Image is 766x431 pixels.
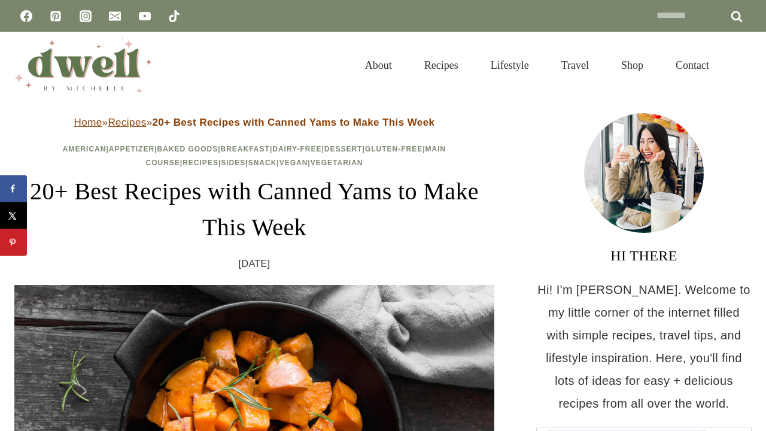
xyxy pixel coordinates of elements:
p: Hi! I'm [PERSON_NAME]. Welcome to my little corner of the internet filled with simple recipes, tr... [536,278,752,415]
img: DWELL by michelle [14,38,152,93]
a: Home [74,117,102,128]
a: Recipes [408,44,475,86]
a: Vegan [279,159,308,167]
a: Dairy-Free [272,145,321,153]
strong: 20+ Best Recipes with Canned Yams to Make This Week [153,117,435,128]
a: Breakfast [221,145,270,153]
button: View Search Form [731,55,752,75]
h3: HI THERE [536,245,752,266]
a: Baked Goods [157,145,218,153]
a: Lifestyle [475,44,545,86]
a: Dessert [324,145,363,153]
a: Gluten-Free [365,145,422,153]
a: TikTok [162,4,186,28]
a: Appetizer [109,145,154,153]
span: | | | | | | | | | | | | [63,145,446,167]
a: Recipes [108,117,146,128]
a: YouTube [133,4,157,28]
a: About [349,44,408,86]
a: Instagram [74,4,98,28]
a: Facebook [14,4,38,28]
a: American [63,145,107,153]
a: Shop [605,44,659,86]
a: Sides [221,159,245,167]
a: Recipes [183,159,218,167]
time: [DATE] [239,255,270,273]
h1: 20+ Best Recipes with Canned Yams to Make This Week [14,174,494,245]
a: Pinterest [44,4,68,28]
a: Email [103,4,127,28]
a: Travel [545,44,605,86]
a: Contact [659,44,725,86]
a: Vegetarian [311,159,363,167]
a: Snack [248,159,277,167]
span: » » [74,117,435,128]
nav: Primary Navigation [349,44,725,86]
